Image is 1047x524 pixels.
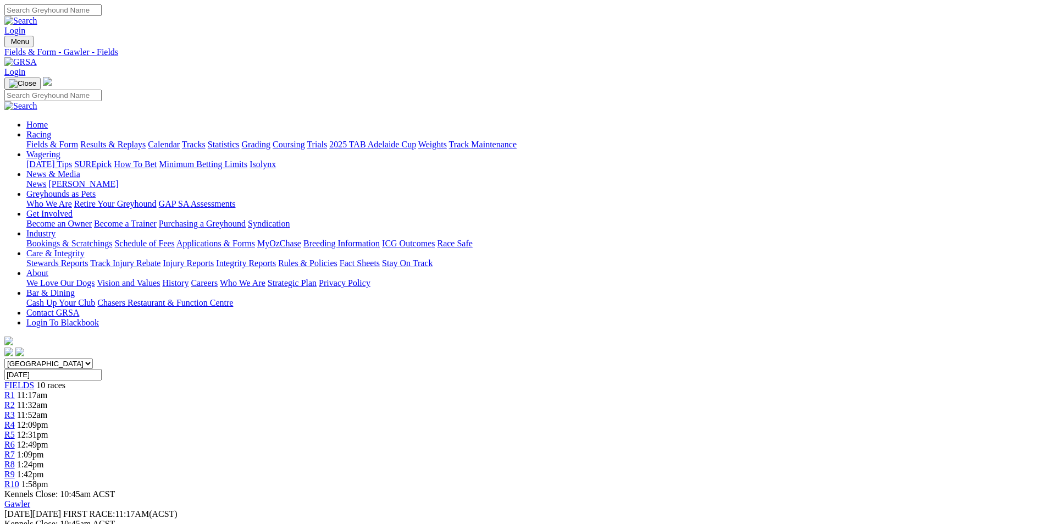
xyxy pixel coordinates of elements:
[26,239,112,248] a: Bookings & Scratchings
[4,509,33,519] span: [DATE]
[4,420,15,429] a: R4
[17,460,44,469] span: 1:24pm
[4,470,15,479] span: R9
[26,219,92,228] a: Become an Owner
[17,450,44,459] span: 1:09pm
[26,140,1043,150] div: Racing
[4,499,30,509] a: Gawler
[148,140,180,149] a: Calendar
[114,159,157,169] a: How To Bet
[4,509,61,519] span: [DATE]
[43,77,52,86] img: logo-grsa-white.png
[437,239,472,248] a: Race Safe
[17,430,48,439] span: 12:31pm
[26,308,79,317] a: Contact GRSA
[11,37,29,46] span: Menu
[159,199,236,208] a: GAP SA Assessments
[4,78,41,90] button: Toggle navigation
[26,150,60,159] a: Wagering
[4,410,15,420] a: R3
[17,420,48,429] span: 12:09pm
[26,169,80,179] a: News & Media
[26,318,99,327] a: Login To Blackbook
[4,57,37,67] img: GRSA
[182,140,206,149] a: Tracks
[303,239,380,248] a: Breeding Information
[63,509,178,519] span: 11:17AM(ACST)
[26,199,72,208] a: Who We Are
[4,16,37,26] img: Search
[329,140,416,149] a: 2025 TAB Adelaide Cup
[4,4,102,16] input: Search
[340,258,380,268] a: Fact Sheets
[9,79,36,88] img: Close
[418,140,447,149] a: Weights
[26,288,75,297] a: Bar & Dining
[26,130,51,139] a: Racing
[242,140,270,149] a: Grading
[26,179,1043,189] div: News & Media
[26,278,95,288] a: We Love Our Dogs
[449,140,517,149] a: Track Maintenance
[248,219,290,228] a: Syndication
[15,348,24,356] img: twitter.svg
[4,380,34,390] a: FIELDS
[94,219,157,228] a: Become a Trainer
[97,298,233,307] a: Chasers Restaurant & Function Centre
[90,258,160,268] a: Track Injury Rebate
[26,298,1043,308] div: Bar & Dining
[4,101,37,111] img: Search
[26,278,1043,288] div: About
[176,239,255,248] a: Applications & Forms
[4,26,25,35] a: Login
[97,278,160,288] a: Vision and Values
[21,479,48,489] span: 1:58pm
[4,460,15,469] a: R8
[319,278,370,288] a: Privacy Policy
[159,159,247,169] a: Minimum Betting Limits
[4,36,34,47] button: Toggle navigation
[4,47,1043,57] a: Fields & Form - Gawler - Fields
[26,268,48,278] a: About
[162,278,189,288] a: History
[4,450,15,459] a: R7
[26,219,1043,229] div: Get Involved
[26,140,78,149] a: Fields & Form
[216,258,276,268] a: Integrity Reports
[17,410,47,420] span: 11:52am
[26,249,85,258] a: Care & Integrity
[17,440,48,449] span: 12:49pm
[159,219,246,228] a: Purchasing a Greyhound
[26,258,1043,268] div: Care & Integrity
[4,440,15,449] a: R6
[17,390,47,400] span: 11:17am
[26,298,95,307] a: Cash Up Your Club
[26,120,48,129] a: Home
[74,199,157,208] a: Retire Your Greyhound
[26,189,96,198] a: Greyhounds as Pets
[278,258,337,268] a: Rules & Policies
[4,390,15,400] a: R1
[17,400,47,410] span: 11:32am
[4,479,19,489] a: R10
[26,239,1043,249] div: Industry
[382,258,433,268] a: Stay On Track
[26,209,73,218] a: Get Involved
[382,239,435,248] a: ICG Outcomes
[163,258,214,268] a: Injury Reports
[80,140,146,149] a: Results & Replays
[26,159,72,169] a: [DATE] Tips
[114,239,174,248] a: Schedule of Fees
[4,400,15,410] a: R2
[4,348,13,356] img: facebook.svg
[208,140,240,149] a: Statistics
[4,430,15,439] span: R5
[74,159,112,169] a: SUREpick
[26,199,1043,209] div: Greyhounds as Pets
